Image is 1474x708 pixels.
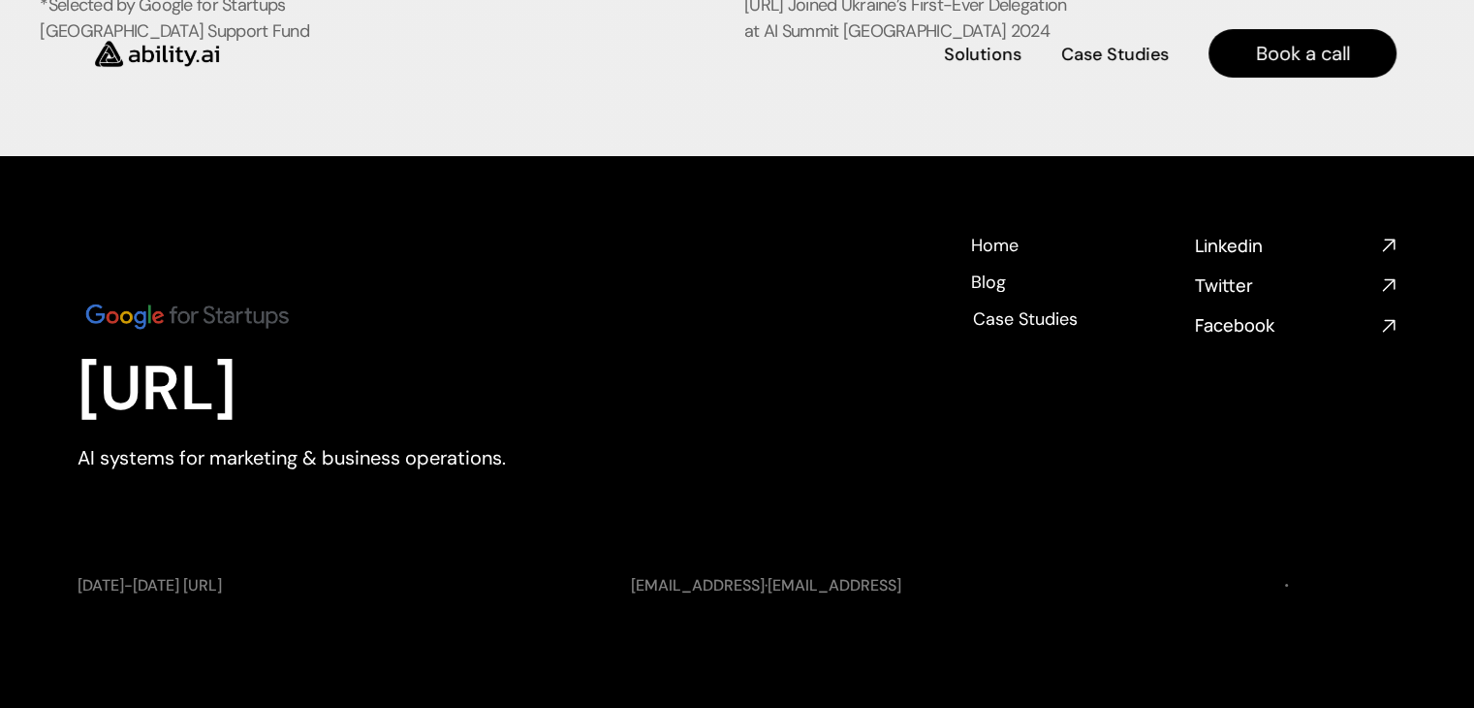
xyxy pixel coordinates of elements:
[1183,575,1275,595] a: Terms of Use
[1195,274,1373,298] h4: Twitter
[1298,575,1396,595] a: Privacy Policy
[1195,274,1396,298] a: Twitter
[970,234,1019,255] a: Home
[1208,29,1396,78] a: Book a call
[1195,313,1373,338] h4: Facebook
[1061,43,1169,67] h4: Case Studies
[971,271,1006,295] h4: Blog
[1195,234,1396,258] a: Linkedin
[944,37,1021,71] a: Solutions
[246,29,1396,78] nav: Main navigation
[970,271,1006,292] a: Blog
[768,575,901,595] a: [EMAIL_ADDRESS]
[1060,37,1170,71] a: Case Studies
[970,307,1080,329] a: Case Studies
[78,352,611,427] h1: [URL]
[1195,313,1396,338] a: Facebook
[1256,40,1350,67] h4: Book a call
[971,234,1019,258] h4: Home
[78,575,592,596] p: [DATE]-[DATE] [URL]
[944,43,1021,67] h4: Solutions
[631,575,1145,596] p: ·
[78,444,611,471] p: AI systems for marketing & business operations.
[1195,234,1396,338] nav: Social media links
[973,307,1078,332] h4: Case Studies
[970,234,1172,329] nav: Footer navigation
[1195,234,1373,258] h4: Linkedin
[631,575,765,595] a: [EMAIL_ADDRESS]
